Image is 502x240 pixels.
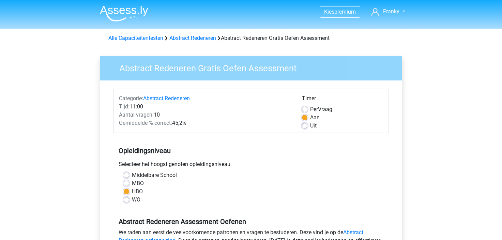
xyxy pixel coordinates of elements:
[114,111,297,119] div: 10
[119,120,172,126] span: Gemiddelde % correct:
[143,95,190,102] a: Abstract Redeneren
[310,105,332,114] label: Vraag
[310,114,320,122] label: Aan
[132,179,144,187] label: MBO
[310,122,317,130] label: Uit
[169,35,216,41] a: Abstract Redeneren
[114,119,297,127] div: 45,2%
[111,60,397,74] h3: Abstract Redeneren Gratis Oefen Assessment
[114,103,297,111] div: 11:00
[132,196,140,204] label: WO
[132,171,177,179] label: Middelbare School
[113,160,389,171] div: Selecteer het hoogst genoten opleidingsniveau.
[132,187,143,196] label: HBO
[119,95,143,102] span: Categorie:
[119,103,130,110] span: Tijd:
[106,34,397,42] div: Abstract Redeneren Gratis Oefen Assessment
[108,35,163,41] a: Alle Capaciteitentesten
[302,94,383,105] div: Timer
[119,144,384,157] h5: Opleidingsniveau
[369,7,408,16] a: Franky
[119,217,384,226] h5: Abstract Redeneren Assessment Oefenen
[119,111,154,118] span: Aantal vragen:
[100,5,148,21] img: Assessly
[383,8,399,15] span: Franky
[334,9,356,15] span: premium
[320,7,360,16] a: Kiespremium
[324,9,334,15] span: Kies
[310,106,318,112] span: Per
